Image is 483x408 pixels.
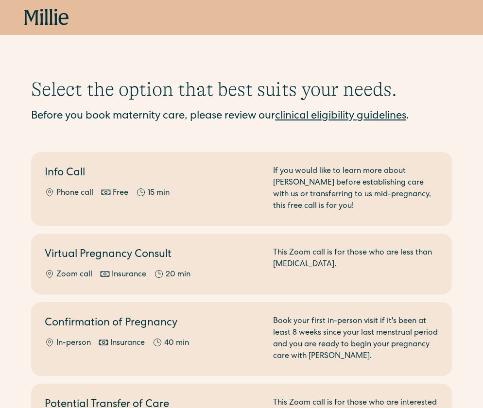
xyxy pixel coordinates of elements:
h2: Info Call [45,166,261,182]
div: If you would like to learn more about [PERSON_NAME] before establishing care with us or transferr... [273,166,439,212]
a: Confirmation of PregnancyIn-personInsurance40 minBook your first in-person visit if it's been at ... [31,302,452,376]
a: clinical eligibility guidelines [275,111,406,122]
div: In-person [56,338,91,349]
a: Virtual Pregnancy ConsultZoom callInsurance20 minThis Zoom call is for those who are less than [M... [31,234,452,294]
div: Insurance [110,338,145,349]
div: Zoom call [56,269,92,281]
h2: Virtual Pregnancy Consult [45,247,261,263]
div: 20 min [166,269,190,281]
div: Phone call [56,187,93,199]
a: Info CallPhone callFree15 minIf you would like to learn more about [PERSON_NAME] before establish... [31,152,452,226]
h1: Select the option that best suits your needs. [31,78,452,101]
div: Insurance [112,269,146,281]
div: Free [113,187,128,199]
div: Book your first in-person visit if it's been at least 8 weeks since your last menstrual period an... [273,316,439,362]
div: 15 min [148,187,170,199]
h2: Confirmation of Pregnancy [45,316,261,332]
div: This Zoom call is for those who are less than [MEDICAL_DATA]. [273,247,439,281]
div: 40 min [164,338,189,349]
div: Before you book maternity care, please review our . [31,109,452,125]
